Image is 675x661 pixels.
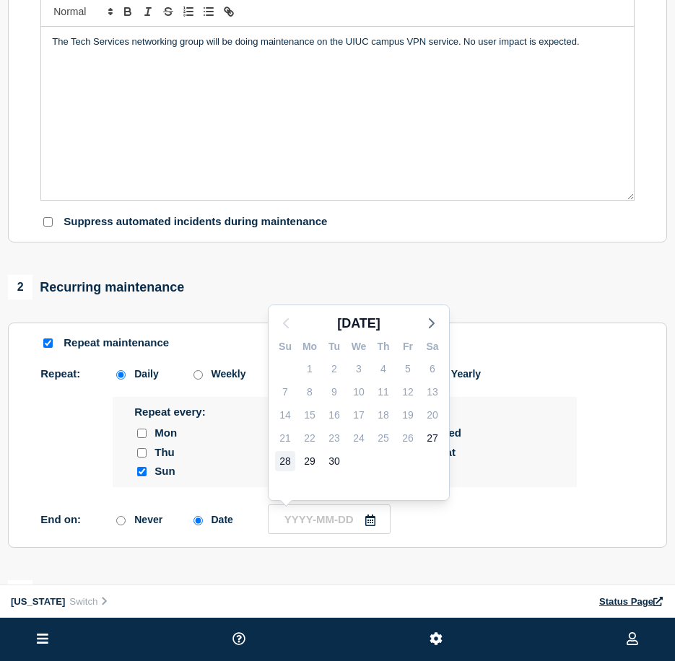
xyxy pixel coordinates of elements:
[451,368,481,380] div: Yearly
[439,446,456,460] span: Sat
[398,428,418,448] div: Friday, Sep 26, 2025
[40,367,113,380] p: Repeat:
[43,338,53,348] input: Repeat maintenance
[349,405,369,425] div: Wednesday, Sep 17, 2025
[275,428,295,448] div: Sunday, Sep 21, 2025
[300,451,320,471] div: Monday, Sep 29, 2025
[137,429,147,438] input: monday checkbox
[212,368,246,380] div: Weekly
[154,426,177,440] span: Mon
[154,446,175,460] span: Thu
[422,382,443,402] div: Saturday, Sep 13, 2025
[11,596,65,607] span: [US_STATE]
[300,359,320,379] div: Monday, Sep 1, 2025
[422,359,443,379] div: Saturday, Sep 6, 2025
[138,3,158,20] button: Toggle italic text
[398,359,418,379] div: Friday, Sep 5, 2025
[349,382,369,402] div: Wednesday, Sep 10, 2025
[8,275,184,299] div: Recurring maintenance
[118,3,138,20] button: Toggle bold text
[212,514,233,525] div: Date
[322,338,347,357] div: Tu
[43,217,53,227] input: Suppress automated incidents during maintenance
[398,382,418,402] div: Friday, Sep 12, 2025
[199,3,219,20] button: Toggle bulleted list
[178,3,199,20] button: Toggle ordered list
[337,312,380,334] span: [DATE]
[324,359,344,379] div: Tuesday, Sep 2, 2025
[347,338,371,357] div: We
[373,405,393,425] div: Thursday, Sep 18, 2025
[398,405,418,425] div: Friday, Sep 19, 2025
[219,3,239,20] button: Toggle link
[47,3,118,20] span: Font size
[275,382,295,402] div: Sunday, Sep 7, 2025
[275,451,295,471] div: Sunday, Sep 28, 2025
[134,406,555,418] p: Repeat every:
[373,382,393,402] div: Thursday, Sep 11, 2025
[300,382,320,402] div: Monday, Sep 8, 2025
[273,338,297,357] div: Su
[154,465,175,478] span: Sun
[52,35,623,48] p: The Tech Services networking group will be doing maintenance on the UIUC campus VPN service. No u...
[371,338,396,357] div: Th
[300,428,320,448] div: Monday, Sep 22, 2025
[324,382,344,402] div: Tuesday, Sep 9, 2025
[40,513,113,525] p: End on:
[64,215,327,229] p: Suppress automated incidents during maintenance
[137,448,147,458] input: thursday checkbox
[8,580,170,605] div: Set affected Services
[324,405,344,425] div: Tuesday, Sep 16, 2025
[64,336,169,350] p: Repeat maintenance
[349,428,369,448] div: Wednesday, Sep 24, 2025
[134,368,158,380] div: Daily
[300,405,320,425] div: Monday, Sep 15, 2025
[275,405,295,425] div: Sunday, Sep 14, 2025
[439,426,461,440] span: Wed
[134,514,162,525] div: Never
[8,580,32,605] span: 3
[297,338,322,357] div: Mo
[373,428,393,448] div: Thursday, Sep 25, 2025
[116,516,126,525] input: Never
[8,275,32,299] span: 2
[268,504,391,534] input: YYYY-MM-DD
[324,428,344,448] div: Tuesday, Sep 23, 2025
[349,359,369,379] div: Wednesday, Sep 3, 2025
[422,405,443,425] div: Saturday, Sep 20, 2025
[396,338,420,357] div: Fr
[422,428,443,448] div: Saturday, Sep 27, 2025
[193,370,203,380] input: Weekly
[373,359,393,379] div: Thursday, Sep 4, 2025
[158,3,178,20] button: Toggle strikethrough text
[116,370,126,380] input: Daily
[599,596,664,607] a: Status Page
[324,451,344,471] div: Tuesday, Sep 30, 2025
[65,595,113,608] button: Switch
[331,312,386,334] button: [DATE]
[420,338,445,357] div: Sa
[41,27,634,200] div: Message
[137,467,147,476] input: sunday checkbox
[193,516,203,525] input: Date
